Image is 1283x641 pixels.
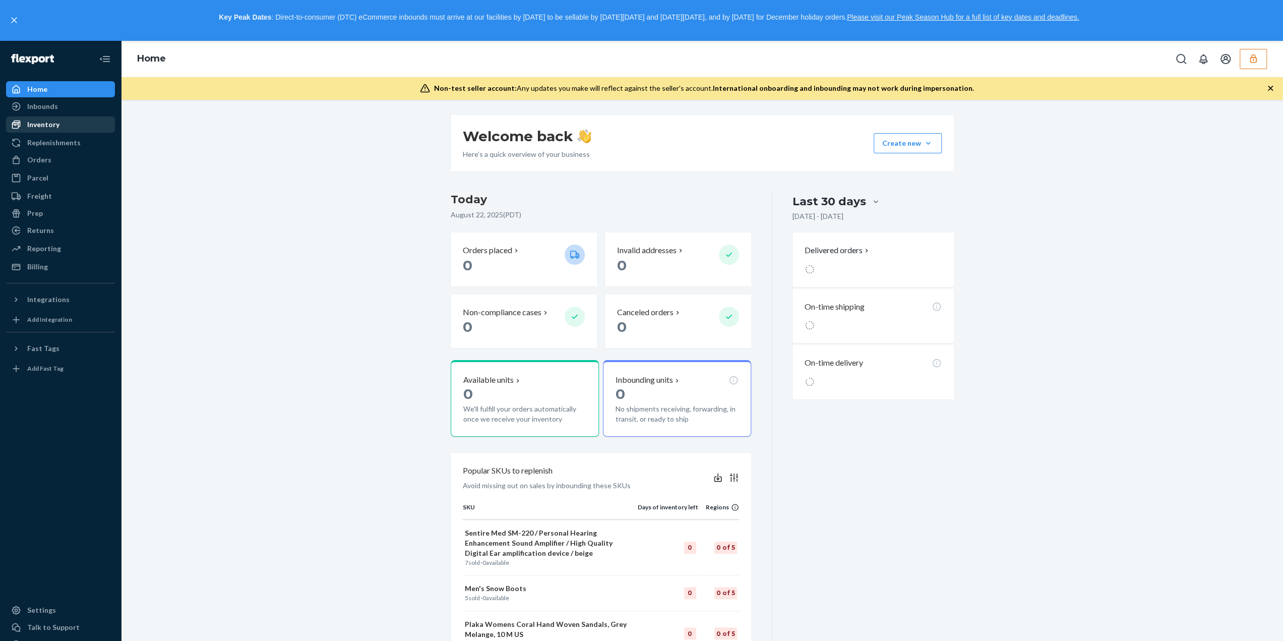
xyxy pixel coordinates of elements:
[6,340,115,357] button: Fast Tags
[684,627,696,639] div: 0
[463,481,631,491] p: Avoid missing out on sales by inbounding these SKUs
[465,619,636,639] p: Plaka Womens Coral Hand Woven Sandals, Grey Melange, 10 M US
[6,241,115,257] a: Reporting
[1215,49,1236,69] button: Open account menu
[847,13,1079,21] a: Please visit our Peak Season Hub for a full list of key dates and deadlines.
[482,594,486,602] span: 0
[463,374,514,386] p: Available units
[698,503,740,511] div: Regions
[27,155,51,165] div: Orders
[24,9,1274,26] p: : Direct-to-consumer (DTC) eCommerce inbounds must arrive at our facilities by [DATE] to be sella...
[714,627,737,639] div: 0 of 5
[27,244,61,254] div: Reporting
[603,360,751,437] button: Inbounding units0No shipments receiving, forwarding, in transit, or ready to ship
[465,594,468,602] span: 5
[6,170,115,186] a: Parcel
[617,245,677,256] p: Invalid addresses
[451,210,752,220] p: August 22, 2025 ( PDT )
[463,404,586,424] p: We'll fulfill your orders automatically once we receive your inventory
[465,559,468,566] span: 7
[27,295,70,305] div: Integrations
[805,357,863,369] p: On-time delivery
[605,295,751,348] button: Canceled orders 0
[27,605,56,615] div: Settings
[465,558,636,567] p: sold · available
[6,259,115,275] a: Billing
[6,222,115,239] a: Returns
[617,257,627,274] span: 0
[451,360,599,437] button: Available units0We'll fulfill your orders automatically once we receive your inventory
[27,225,54,236] div: Returns
[463,245,512,256] p: Orders placed
[463,385,473,402] span: 0
[9,15,19,25] button: close,
[805,301,865,313] p: On-time shipping
[463,503,638,520] th: SKU
[482,559,486,566] span: 0
[1193,49,1213,69] button: Open notifications
[465,528,636,558] p: Sentire Med SM-220 / Personal Hearing Enhancement Sound Amplifier / High Quality Digital Ear ampl...
[434,84,517,92] span: Non-test seller account:
[6,361,115,377] a: Add Fast Tag
[27,364,64,373] div: Add Fast Tag
[617,318,627,335] span: 0
[27,84,47,94] div: Home
[27,138,81,148] div: Replenishments
[27,315,72,324] div: Add Integration
[6,152,115,168] a: Orders
[27,120,59,130] div: Inventory
[434,83,974,93] div: Any updates you make will reflect against the seller's account.
[792,211,843,221] p: [DATE] - [DATE]
[714,587,737,599] div: 0 of 5
[616,374,673,386] p: Inbounding units
[27,622,80,632] div: Talk to Support
[463,318,472,335] span: 0
[684,542,696,554] div: 0
[577,129,591,143] img: hand-wave emoji
[27,208,43,218] div: Prep
[27,191,52,201] div: Freight
[465,594,636,602] p: sold · available
[6,312,115,328] a: Add Integration
[6,619,115,635] a: Talk to Support
[6,116,115,133] a: Inventory
[1171,49,1191,69] button: Open Search Box
[451,232,597,286] button: Orders placed 0
[463,149,591,159] p: Here’s a quick overview of your business
[6,81,115,97] a: Home
[616,404,739,424] p: No shipments receiving, forwarding, in transit, or ready to ship
[137,53,166,64] a: Home
[465,584,636,594] p: Men's Snow Boots
[11,54,54,64] img: Flexport logo
[129,44,174,74] ol: breadcrumbs
[874,133,942,153] button: Create new
[27,262,48,272] div: Billing
[6,292,115,308] button: Integrations
[638,503,698,520] th: Days of inventory left
[6,188,115,204] a: Freight
[27,173,48,183] div: Parcel
[805,245,871,256] button: Delivered orders
[95,49,115,69] button: Close Navigation
[714,542,737,554] div: 0 of 5
[684,587,696,599] div: 0
[463,127,591,145] h1: Welcome back
[27,343,59,354] div: Fast Tags
[6,98,115,114] a: Inbounds
[219,13,271,21] strong: Key Peak Dates
[463,465,553,477] p: Popular SKUs to replenish
[713,84,974,92] span: International onboarding and inbounding may not work during impersonation.
[792,194,866,209] div: Last 30 days
[616,385,625,402] span: 0
[463,257,472,274] span: 0
[617,307,674,318] p: Canceled orders
[27,101,58,111] div: Inbounds
[6,602,115,618] a: Settings
[451,192,752,208] h3: Today
[6,205,115,221] a: Prep
[451,295,597,348] button: Non-compliance cases 0
[463,307,541,318] p: Non-compliance cases
[6,135,115,151] a: Replenishments
[605,232,751,286] button: Invalid addresses 0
